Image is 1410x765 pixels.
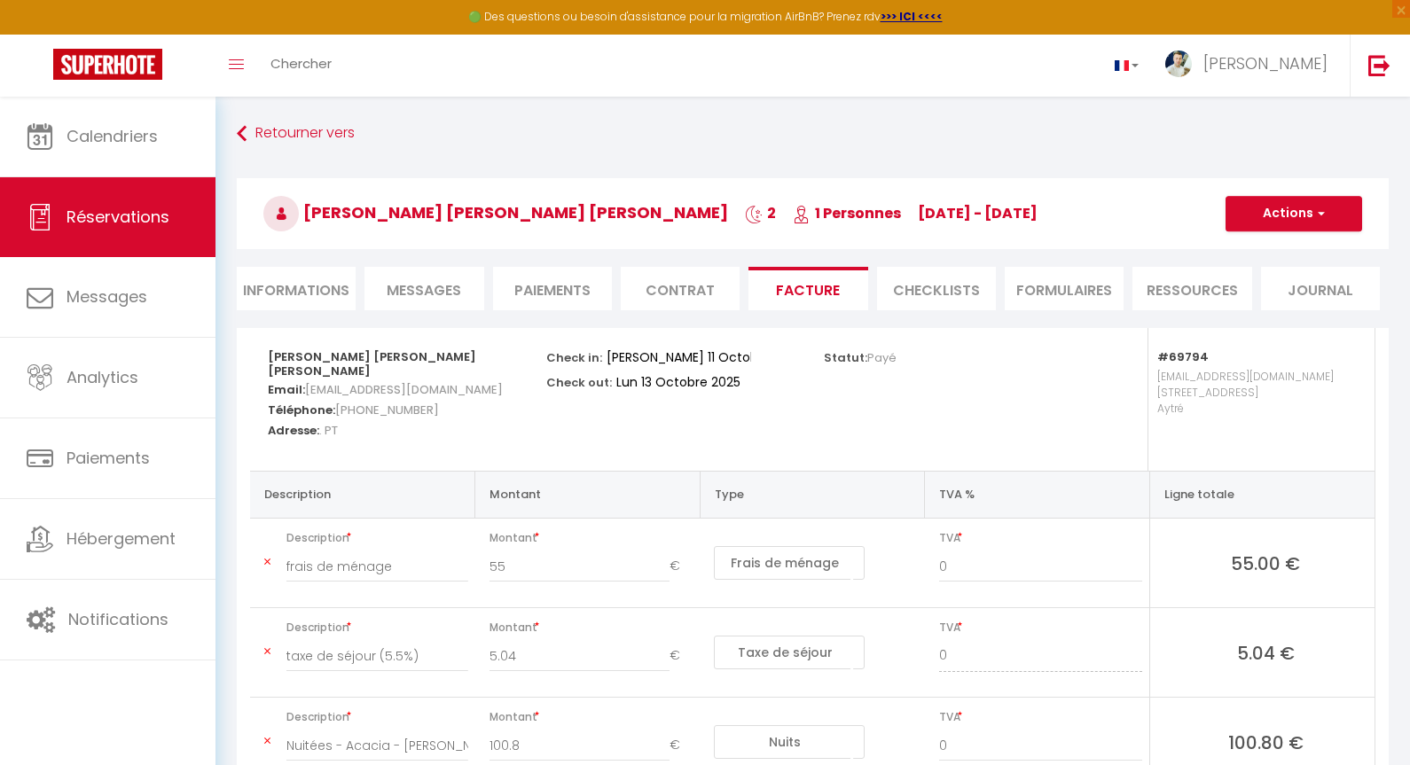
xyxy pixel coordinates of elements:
span: 55.00 € [1164,550,1367,575]
a: Retourner vers [237,118,1389,150]
li: Ressources [1132,267,1251,310]
p: Statut: [824,346,897,366]
strong: [PERSON_NAME] [PERSON_NAME] [PERSON_NAME] [268,348,476,379]
span: Notifications [68,608,168,630]
a: Chercher [257,35,345,97]
p: Check out: [546,371,612,391]
span: [EMAIL_ADDRESS][DOMAIN_NAME] [305,377,503,402]
span: Réservations [67,206,169,228]
a: >>> ICI <<<< [881,9,943,24]
strong: #69794 [1157,348,1209,365]
span: Payé [867,349,897,366]
span: 1 Personnes [793,203,901,223]
span: Montant [490,705,693,730]
a: ... [PERSON_NAME] [1152,35,1350,97]
span: [DATE] - [DATE] [918,203,1038,223]
th: Ligne totale [1149,471,1375,518]
span: Messages [67,285,147,308]
strong: Adresse: [268,422,319,439]
span: [PERSON_NAME] [1203,52,1328,74]
span: TVA [939,705,1142,730]
li: Paiements [493,267,612,310]
img: Super Booking [53,49,162,80]
span: 100.80 € [1164,730,1367,754]
span: Hébergement [67,527,176,550]
span: Messages [387,280,461,301]
span: [PERSON_NAME] [PERSON_NAME] [PERSON_NAME] [263,201,728,223]
th: Description [250,471,475,518]
span: Description [286,526,468,550]
span: Montant [490,615,693,640]
span: 5.04 € [1164,640,1367,665]
li: Informations [237,267,356,310]
span: Paiements [67,447,150,469]
li: Facture [748,267,867,310]
img: ... [1165,51,1192,77]
button: Actions [1226,196,1362,231]
th: Type [700,471,925,518]
span: € [670,550,693,582]
span: . PT [319,418,338,443]
span: TVA [939,615,1142,640]
li: Journal [1261,267,1380,310]
span: Montant [490,526,693,550]
p: Check in: [546,346,602,366]
th: TVA % [925,471,1150,518]
span: [PHONE_NUMBER] [335,397,439,423]
li: CHECKLISTS [877,267,996,310]
strong: Téléphone: [268,402,335,418]
p: [EMAIL_ADDRESS][DOMAIN_NAME] [STREET_ADDRESS] Aytré [1157,364,1357,453]
li: FORMULAIRES [1005,267,1124,310]
span: € [670,640,693,672]
span: Description [286,615,468,640]
span: Description [286,705,468,730]
span: Calendriers [67,125,158,147]
img: logout [1368,54,1390,76]
span: 2 [745,203,776,223]
strong: Email: [268,381,305,398]
span: Analytics [67,366,138,388]
span: TVA [939,526,1142,550]
li: Contrat [621,267,740,310]
span: € [670,730,693,761]
span: Chercher [270,54,332,73]
th: Montant [475,471,701,518]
